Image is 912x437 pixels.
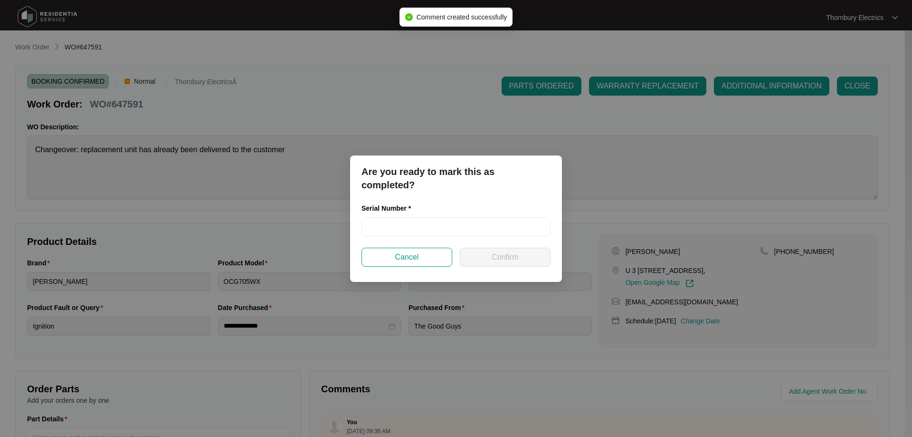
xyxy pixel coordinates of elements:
[460,248,551,267] button: Confirm
[417,13,507,21] span: Comment created successfully
[405,13,413,21] span: check-circle
[361,165,551,178] p: Are you ready to mark this as
[395,252,419,263] span: Cancel
[361,204,418,213] label: Serial Number *
[361,178,551,192] p: completed?
[361,248,452,267] button: Cancel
